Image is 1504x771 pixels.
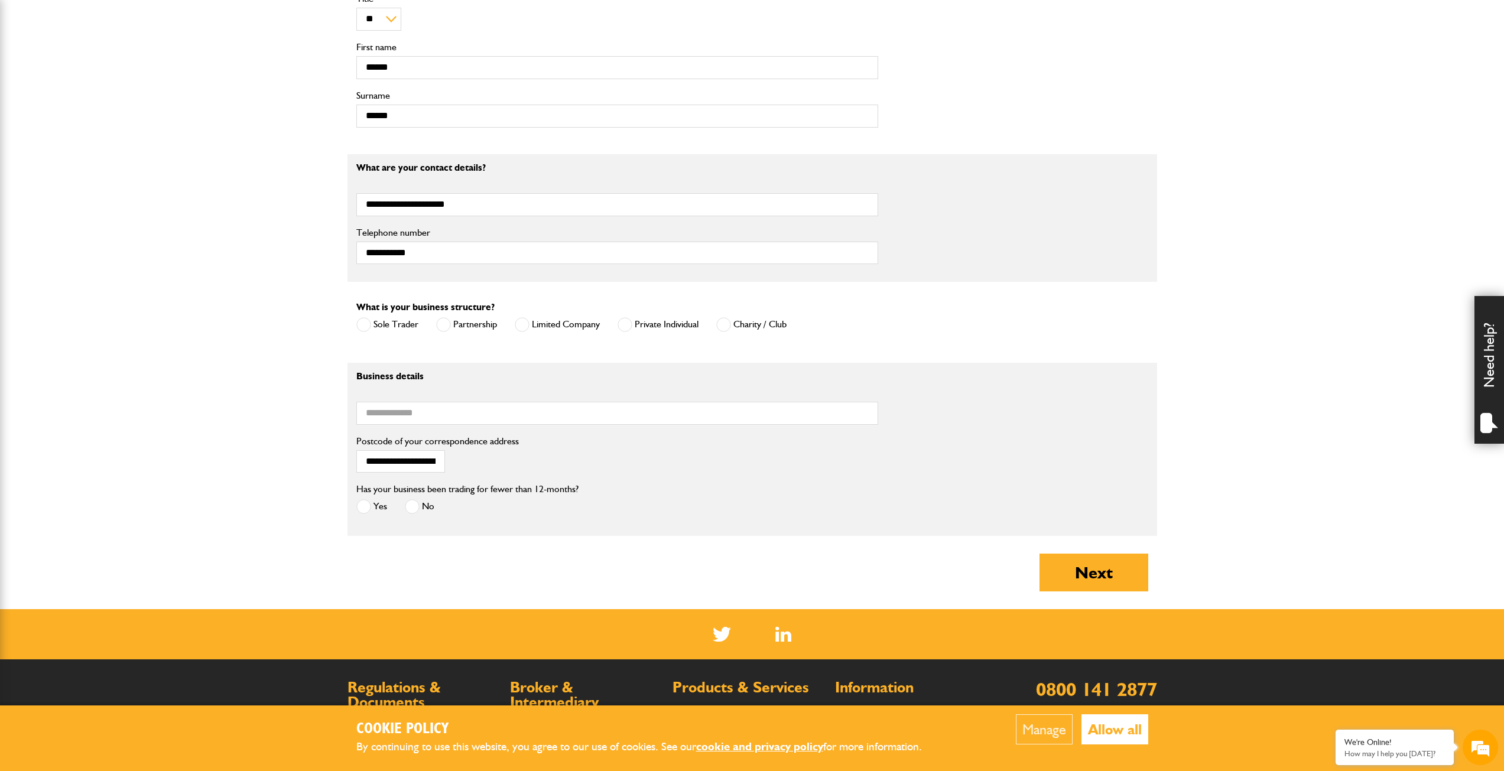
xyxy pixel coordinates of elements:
a: cookie and privacy policy [696,740,823,753]
textarea: Type your message and hit 'Enter' [15,214,216,354]
h2: Regulations & Documents [347,680,498,710]
img: Linked In [775,627,791,642]
label: Telephone number [356,228,878,238]
label: Has your business been trading for fewer than 12-months? [356,484,579,494]
label: Limited Company [515,317,600,332]
input: Enter your email address [15,144,216,170]
div: Need help? [1474,296,1504,444]
label: What is your business structure? [356,302,495,312]
img: Twitter [713,627,731,642]
p: By continuing to use this website, you agree to our use of cookies. See our for more information. [356,738,941,756]
label: Partnership [436,317,497,332]
label: Charity / Club [716,317,787,332]
div: Minimize live chat window [194,6,222,34]
label: First name [356,43,878,52]
div: Chat with us now [61,66,199,82]
h2: Information [835,680,986,695]
p: Business details [356,372,878,381]
p: How may I help you today? [1344,749,1445,758]
a: 0800 141 2877 [1036,678,1157,701]
h2: Products & Services [673,680,823,695]
button: Allow all [1081,714,1148,744]
button: Next [1040,554,1148,591]
label: Surname [356,91,878,100]
div: We're Online! [1344,737,1445,747]
button: Manage [1016,714,1073,744]
label: No [405,499,434,514]
h2: Cookie Policy [356,720,941,739]
label: Private Individual [618,317,699,332]
input: Enter your phone number [15,179,216,205]
label: Postcode of your correspondence address [356,437,537,446]
label: Sole Trader [356,317,418,332]
img: d_20077148190_company_1631870298795_20077148190 [20,66,50,82]
h2: Broker & Intermediary [510,680,661,710]
label: Yes [356,499,387,514]
p: What are your contact details? [356,163,878,173]
input: Enter your last name [15,109,216,135]
a: LinkedIn [775,627,791,642]
em: Start Chat [161,364,215,380]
